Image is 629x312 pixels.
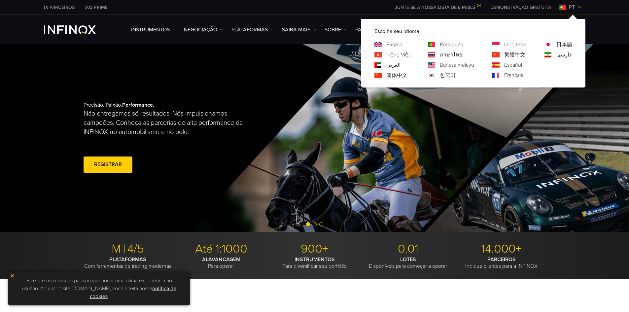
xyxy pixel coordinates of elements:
p: Indique clientes para a INFINOX [457,256,546,269]
strong: PARCEIROS [487,256,516,263]
a: Language [504,51,525,59]
a: Language [386,41,402,49]
a: INFINOX Logo [44,25,111,34]
p: MT4/5 [84,242,172,256]
a: Language [440,71,456,79]
a: INFINOX [80,4,113,11]
span: pt [566,3,577,11]
span: Go to slide 2 [313,222,317,226]
a: Language [386,71,407,79]
a: Saiba mais [282,26,316,34]
p: Disponíveis para começar a operar [364,256,452,269]
a: Language [556,41,572,49]
a: Language [386,51,410,59]
a: Instrumentos [131,26,176,34]
a: INFINOX MENU [485,4,556,11]
p: Para operar [177,256,265,269]
a: Patrocínios [355,26,388,34]
a: Language [504,71,523,79]
strong: ALAVANCAGEM [202,256,240,263]
p: Até 1:1000 [177,242,265,256]
a: Language [504,61,522,69]
a: Language [440,51,462,59]
p: 14.000+ [457,242,546,256]
strong: Performance. [122,102,154,108]
span: Go to slide 1 [306,222,310,226]
p: Para diversificar seu portfólio [270,256,359,269]
a: Language [440,41,463,49]
a: Language [440,61,474,69]
a: JUNTE-SE À NOSSA LISTA DE E-MAILS [390,5,485,10]
p: Este site usa cookies para proporcionar uma ótima experiência ao usuário. Ao usar o site [DOMAIN_... [12,275,187,302]
img: yellow close icon [10,273,15,278]
strong: LOTES [400,256,416,263]
a: Registrar [84,156,132,173]
a: INFINOX [39,4,80,11]
p: Com ferramentas de trading modernas [84,256,172,269]
div: Precisão. Paixão. [84,91,292,185]
span: Go to slide 3 [319,222,323,226]
strong: PLATAFORMAS [109,256,146,263]
a: NEGOCIAÇÃO [184,26,223,34]
a: Language [386,61,401,69]
p: 0.01 [364,242,452,256]
p: Escolha seu idioma: [374,27,572,35]
p: Não entregamos só resultados. Nós impulsionamos campeões. Conheça as parcerias de alta performanc... [84,109,250,137]
a: Language [556,51,572,59]
a: PLATAFORMAS [231,26,274,34]
a: SOBRE [325,26,347,34]
a: Language [504,41,526,49]
strong: INSTRUMENTOS [295,256,335,263]
p: 900+ [270,242,359,256]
